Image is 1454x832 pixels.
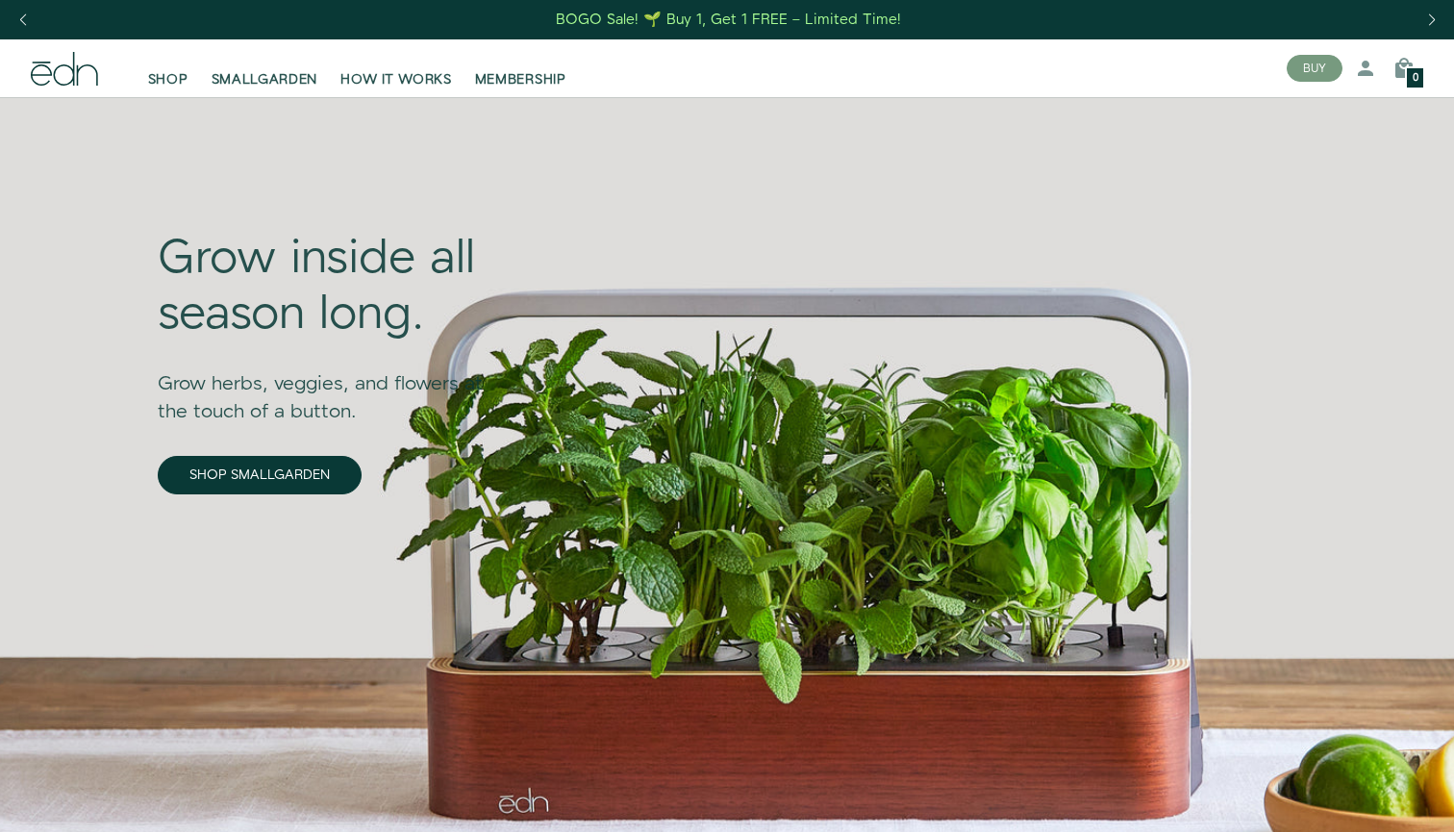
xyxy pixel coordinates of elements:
a: SMALLGARDEN [200,47,330,89]
span: HOW IT WORKS [340,70,451,89]
a: BOGO Sale! 🌱 Buy 1, Get 1 FREE – Limited Time! [555,5,904,35]
div: Grow herbs, veggies, and flowers at the touch of a button. [158,343,512,426]
a: SHOP [137,47,200,89]
span: 0 [1413,73,1418,84]
span: SMALLGARDEN [212,70,318,89]
a: SHOP SMALLGARDEN [158,456,362,494]
div: Grow inside all season long. [158,232,512,342]
span: MEMBERSHIP [475,70,566,89]
div: BOGO Sale! 🌱 Buy 1, Get 1 FREE – Limited Time! [556,10,901,30]
a: MEMBERSHIP [464,47,578,89]
iframe: Opens a widget where you can find more information [1204,774,1435,822]
span: SHOP [148,70,188,89]
button: BUY [1287,55,1342,82]
a: HOW IT WORKS [329,47,463,89]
